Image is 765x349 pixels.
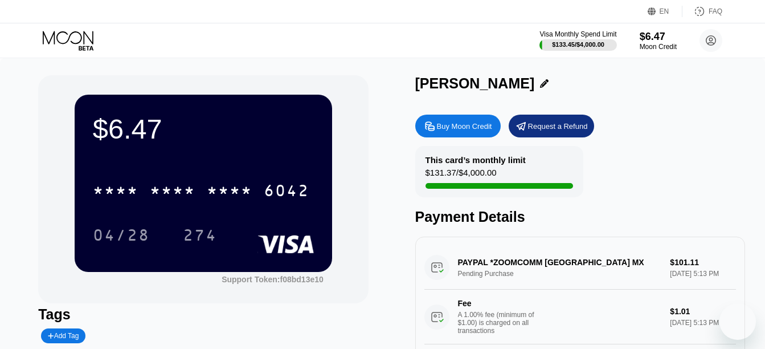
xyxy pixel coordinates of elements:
[709,7,722,15] div: FAQ
[426,168,497,183] div: $131.37 / $4,000.00
[415,115,501,137] div: Buy Moon Credit
[640,43,677,51] div: Moon Credit
[415,75,535,92] div: [PERSON_NAME]
[552,41,604,48] div: $133.45 / $4,000.00
[648,6,682,17] div: EN
[84,221,158,249] div: 04/28
[93,228,150,246] div: 04/28
[539,30,616,51] div: Visa Monthly Spend Limit$133.45/$4,000.00
[264,183,309,201] div: 6042
[682,6,722,17] div: FAQ
[539,30,616,38] div: Visa Monthly Spend Limit
[640,31,677,43] div: $6.47
[528,121,588,131] div: Request a Refund
[222,275,324,284] div: Support Token:f08bd13e10
[183,228,217,246] div: 274
[670,307,736,316] div: $1.01
[640,31,677,51] div: $6.47Moon Credit
[38,306,368,323] div: Tags
[174,221,226,249] div: 274
[437,121,492,131] div: Buy Moon Credit
[222,275,324,284] div: Support Token: f08bd13e10
[424,290,736,344] div: FeeA 1.00% fee (minimum of $1.00) is charged on all transactions$1.01[DATE] 5:13 PM
[41,328,85,343] div: Add Tag
[415,209,745,225] div: Payment Details
[458,299,538,308] div: Fee
[426,155,526,165] div: This card’s monthly limit
[660,7,669,15] div: EN
[48,332,79,340] div: Add Tag
[670,319,736,327] div: [DATE] 5:13 PM
[93,113,314,145] div: $6.47
[509,115,594,137] div: Request a Refund
[719,303,756,340] iframe: Button to launch messaging window, conversation in progress
[458,311,543,335] div: A 1.00% fee (minimum of $1.00) is charged on all transactions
